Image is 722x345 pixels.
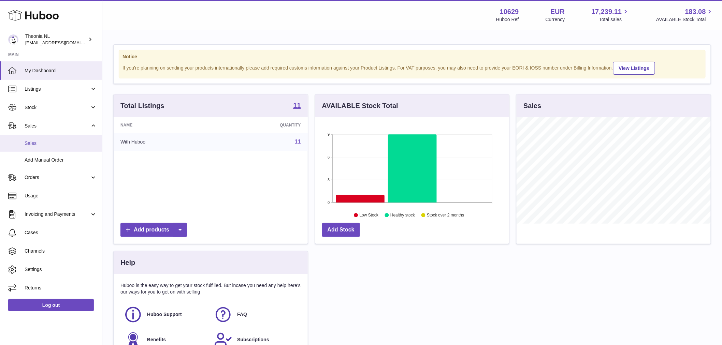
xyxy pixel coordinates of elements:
span: Benefits [147,336,166,343]
text: Low Stock [360,213,379,218]
span: Returns [25,285,97,291]
strong: Notice [122,54,702,60]
text: 3 [328,178,330,182]
text: 6 [328,155,330,159]
td: With Huboo [114,133,216,151]
span: Usage [25,193,97,199]
span: Channels [25,248,97,254]
text: Stock over 2 months [427,213,464,218]
h3: Sales [523,101,541,110]
span: Listings [25,86,90,92]
text: 9 [328,132,330,136]
a: FAQ [214,305,297,324]
a: 17,239.11 Total sales [591,7,630,23]
span: Total sales [599,16,630,23]
th: Name [114,117,216,133]
div: If you're planning on sending your products internationally please add required customs informati... [122,61,702,75]
span: AVAILABLE Stock Total [656,16,714,23]
span: Sales [25,123,90,129]
span: Orders [25,174,90,181]
strong: EUR [550,7,565,16]
span: Add Manual Order [25,157,97,163]
img: info@wholesomegoods.eu [8,34,18,45]
div: Theonia NL [25,33,87,46]
a: 183.08 AVAILABLE Stock Total [656,7,714,23]
h3: Total Listings [120,101,164,110]
a: Add Stock [322,223,360,237]
th: Quantity [216,117,308,133]
a: 11 [293,102,301,110]
div: Currency [546,16,565,23]
span: 183.08 [685,7,706,16]
span: Cases [25,229,97,236]
a: 11 [295,139,301,145]
strong: 10629 [500,7,519,16]
span: FAQ [237,311,247,318]
span: Subscriptions [237,336,269,343]
span: 17,239.11 [591,7,622,16]
a: View Listings [613,62,655,75]
span: Invoicing and Payments [25,211,90,217]
p: Huboo is the easy way to get your stock fulfilled. But incase you need any help here's our ways f... [120,282,301,295]
div: Huboo Ref [496,16,519,23]
text: 0 [328,200,330,205]
a: Log out [8,299,94,311]
text: Healthy stock [390,213,415,218]
span: Sales [25,140,97,147]
a: Add products [120,223,187,237]
h3: Help [120,258,135,267]
h3: AVAILABLE Stock Total [322,101,398,110]
span: Huboo Support [147,311,182,318]
span: My Dashboard [25,67,97,74]
a: Huboo Support [124,305,207,324]
span: [EMAIL_ADDRESS][DOMAIN_NAME] [25,40,100,45]
span: Settings [25,266,97,273]
span: Stock [25,104,90,111]
strong: 11 [293,102,301,109]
